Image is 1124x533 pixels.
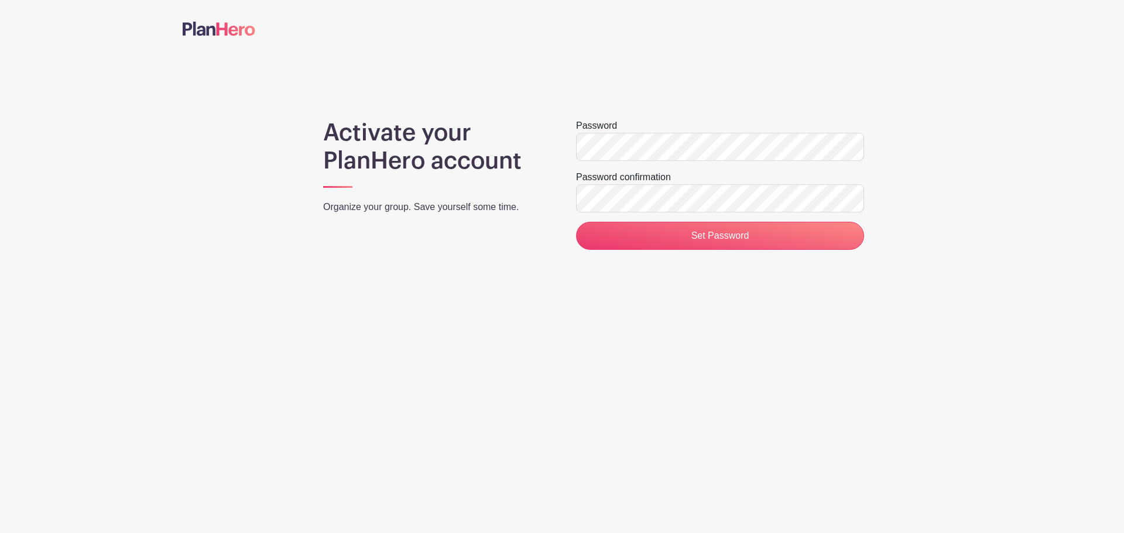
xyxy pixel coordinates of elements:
input: Set Password [576,222,864,250]
label: Password confirmation [576,170,671,184]
label: Password [576,119,617,133]
p: Organize your group. Save yourself some time. [323,200,548,214]
h1: Activate your PlanHero account [323,119,548,175]
img: logo-507f7623f17ff9eddc593b1ce0a138ce2505c220e1c5a4e2b4648c50719b7d32.svg [183,22,255,36]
